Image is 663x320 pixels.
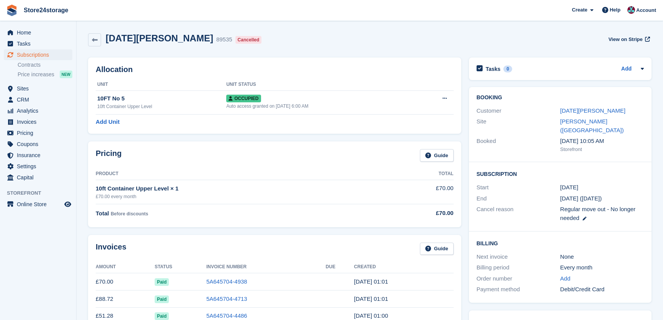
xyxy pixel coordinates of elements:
a: Store24storage [21,4,72,16]
td: £88.72 [96,290,155,308]
span: Paid [155,295,169,303]
a: Add [621,65,632,74]
span: Paid [155,278,169,286]
a: [DATE][PERSON_NAME] [560,107,625,114]
span: View on Stripe [608,36,642,43]
h2: Subscription [477,170,644,177]
th: Unit Status [226,79,416,91]
td: £70.00 [391,180,454,204]
span: Pricing [17,128,63,138]
a: menu [4,161,72,172]
span: Sites [17,83,63,94]
a: 5A645704-4938 [206,278,247,285]
div: 10ft Container Upper Level [97,103,226,110]
a: menu [4,199,72,210]
div: Site [477,117,560,135]
div: £70.00 every month [96,193,391,200]
time: 2025-07-07 00:00:14 UTC [354,312,388,319]
div: Billing period [477,263,560,272]
div: Storefront [560,146,644,153]
span: Help [610,6,621,14]
div: 0 [503,66,512,72]
div: Debit/Credit Card [560,285,644,294]
time: 2025-09-07 00:01:29 UTC [354,278,388,285]
a: menu [4,117,72,127]
div: Cancelled [235,36,262,44]
a: Guide [420,243,454,255]
a: 5A645704-4486 [206,312,247,319]
th: Unit [96,79,226,91]
span: Regular move out - No longer needed [560,206,635,221]
div: Booked [477,137,560,153]
div: Start [477,183,560,192]
span: Capital [17,172,63,183]
h2: Booking [477,95,644,101]
div: £70.00 [391,209,454,218]
span: Coupons [17,139,63,149]
a: menu [4,94,72,105]
a: [PERSON_NAME] ([GEOGRAPHIC_DATA]) [560,118,624,133]
h2: Billing [477,239,644,247]
span: Total [96,210,109,217]
a: menu [4,139,72,149]
a: 5A645704-4713 [206,295,247,302]
span: CRM [17,94,63,105]
div: None [560,253,644,261]
span: Paid [155,312,169,320]
h2: Invoices [96,243,126,255]
td: £70.00 [96,273,155,290]
div: Order number [477,274,560,283]
span: Account [636,7,656,14]
th: Status [155,261,206,273]
span: Insurance [17,150,63,161]
img: stora-icon-8386f47178a22dfd0bd8f6a31ec36ba5ce8667c1dd55bd0f319d3a0aa187defe.svg [6,5,18,16]
div: Cancel reason [477,205,560,222]
a: View on Stripe [605,33,652,46]
a: Add Unit [96,118,119,126]
div: Next invoice [477,253,560,261]
a: menu [4,172,72,183]
span: Online Store [17,199,63,210]
a: menu [4,83,72,94]
a: menu [4,105,72,116]
span: Tasks [17,38,63,49]
time: 2025-08-07 00:01:29 UTC [354,295,388,302]
a: menu [4,128,72,138]
a: menu [4,49,72,60]
a: Add [560,274,570,283]
a: Contracts [18,61,72,69]
th: Invoice Number [206,261,326,273]
div: Customer [477,107,560,115]
a: menu [4,27,72,38]
th: Due [326,261,354,273]
div: Every month [560,263,644,272]
time: 2025-06-07 00:00:00 UTC [560,183,578,192]
span: Price increases [18,71,54,78]
span: Subscriptions [17,49,63,60]
h2: Pricing [96,149,122,162]
span: Settings [17,161,63,172]
span: Home [17,27,63,38]
div: NEW [60,71,72,78]
th: Total [391,168,454,180]
div: Payment method [477,285,560,294]
span: Invoices [17,117,63,127]
div: 10FT No 5 [97,94,226,103]
span: Before discounts [111,211,148,217]
div: 89535 [216,35,232,44]
a: Preview store [63,200,72,209]
img: George [627,6,635,14]
th: Created [354,261,454,273]
h2: [DATE][PERSON_NAME] [106,33,213,43]
a: menu [4,150,72,161]
div: End [477,194,560,203]
h2: Tasks [486,66,501,72]
span: Occupied [226,95,261,102]
span: Create [572,6,587,14]
a: menu [4,38,72,49]
h2: Allocation [96,65,454,74]
span: Storefront [7,189,76,197]
th: Amount [96,261,155,273]
div: Auto access granted on [DATE] 6:00 AM [226,103,416,110]
div: [DATE] 10:05 AM [560,137,644,146]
